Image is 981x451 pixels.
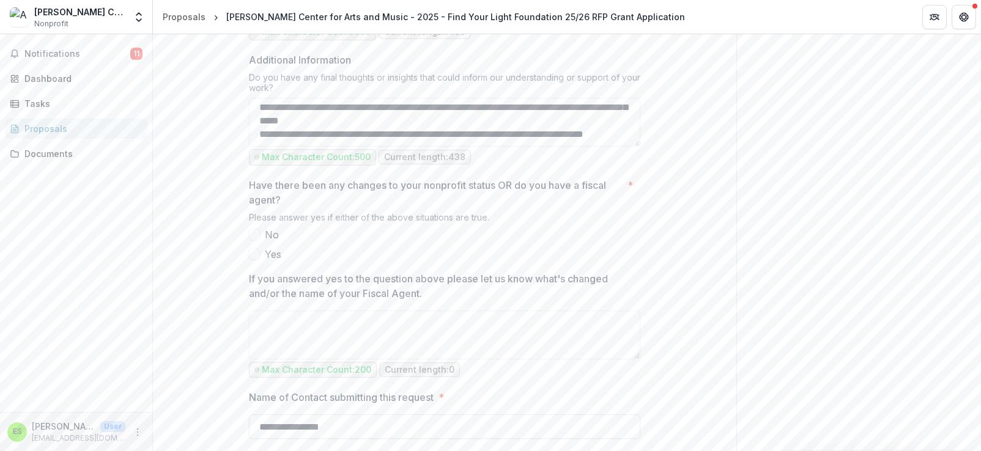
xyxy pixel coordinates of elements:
[5,144,147,164] a: Documents
[265,227,279,242] span: No
[265,247,281,262] span: Yes
[384,152,465,163] p: Current length: 438
[158,8,210,26] a: Proposals
[32,433,125,444] p: [EMAIL_ADDRESS][DOMAIN_NAME]
[249,178,623,207] p: Have there been any changes to your nonprofit status OR do you have a fiscal agent?
[226,10,685,23] div: [PERSON_NAME] Center for Arts and Music - 2025 - Find Your Light Foundation 25/26 RFP Grant Appli...
[5,44,147,64] button: Notifications11
[385,365,454,375] p: Current length: 0
[5,94,147,114] a: Tasks
[249,72,640,98] div: Do you have any final thoughts or insights that could inform our understanding or support of your...
[13,428,22,436] div: Ellen Sell
[24,49,130,59] span: Notifications
[10,7,29,27] img: Angelica Center for Arts and Music
[922,5,947,29] button: Partners
[249,271,633,301] p: If you answered yes to the question above please let us know what's changed and/or the name of yo...
[262,152,371,163] p: Max Character Count: 500
[249,390,434,405] p: Name of Contact submitting this request
[952,5,976,29] button: Get Help
[130,48,143,60] span: 11
[163,10,205,23] div: Proposals
[5,119,147,139] a: Proposals
[24,147,138,160] div: Documents
[130,5,147,29] button: Open entity switcher
[262,365,371,375] p: Max Character Count: 200
[34,5,125,18] div: [PERSON_NAME] Center for Arts and Music
[24,72,138,85] div: Dashboard
[249,212,640,227] div: Please answer yes if either of the above situations are true.
[158,8,690,26] nav: breadcrumb
[34,18,68,29] span: Nonprofit
[100,421,125,432] p: User
[130,425,145,439] button: More
[5,68,147,89] a: Dashboard
[24,97,138,110] div: Tasks
[32,420,95,433] p: [PERSON_NAME]
[249,53,351,67] p: Additional Information
[24,122,138,135] div: Proposals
